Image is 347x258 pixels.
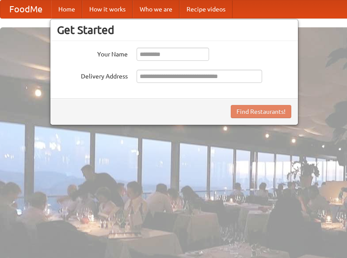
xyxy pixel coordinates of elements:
[57,70,128,81] label: Delivery Address
[82,0,133,18] a: How it works
[231,105,291,118] button: Find Restaurants!
[179,0,233,18] a: Recipe videos
[133,0,179,18] a: Who we are
[57,23,291,37] h3: Get Started
[57,48,128,59] label: Your Name
[0,0,51,18] a: FoodMe
[51,0,82,18] a: Home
